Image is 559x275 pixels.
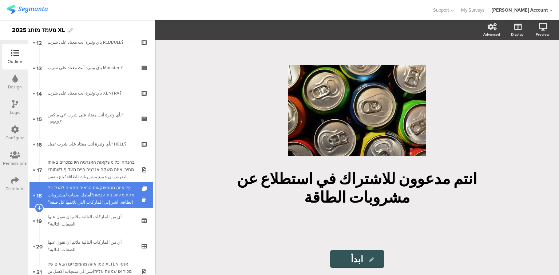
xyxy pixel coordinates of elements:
[29,233,153,259] a: 20 أي من الماركات التالية ملائم ان نقول عنها الصفات التالية؟
[29,131,153,157] a: 16 بأي وتيرة أنت معتاد على شرب "هيل" HELL؟
[142,187,148,191] i: Duplicate
[5,135,25,141] div: Configure
[29,106,153,131] a: 15 بأي وتيرة أنت معتاد على شرب "تي ماكس" TMAX؟
[29,55,153,80] a: 13 بأي وتيرة أنت معتاد على شرب Monster ؟
[483,32,500,37] div: Advanced
[36,89,42,97] span: 14
[36,216,42,224] span: 19
[48,213,135,228] div: أي من الماركات التالية ملائم ان نقول عنها الصفات التالية؟
[36,191,42,199] span: 18
[10,109,20,116] div: Logic
[36,140,42,148] span: 16
[36,115,42,123] span: 15
[12,24,65,36] div: 2025 מעמד מותג XL
[48,184,135,206] div: על איזה מהמשקאות הבאים מתאים להגיד כל אחת מהתכונות הבאות?أمامك صفات لمشروبات الطاقة، أشر إلى الما...
[48,89,135,97] div: بأي وتيرة أنت معتاد على شرب XENTRA؟
[492,7,548,13] div: [PERSON_NAME] Account
[29,182,153,208] a: 18 על איזה מהמשקאות הבאים מתאים להגיד כל אחת מהתכונות הבאות?أمامك صفات لمشروبات الطاقة، أشر إلى ا...
[536,32,550,37] div: Preview
[511,32,523,37] div: Display
[48,159,135,180] div: בהנחה וכל משקאות האנרגיה היו נמכרים באותו מחיר, איזה משקה אנרגיה היית מעדיף לשתות?لنفرض ان جميع م...
[36,64,42,72] span: 13
[7,5,48,14] img: segmanta logo
[433,7,449,13] span: Support
[29,80,153,106] a: 14 بأي وتيرة أنت معتاد على شرب XENTRA؟
[48,239,135,253] div: أي من الماركات التالية ملائم ان نقول عنها الصفات التالية؟
[222,169,492,206] p: انتم مدعوون للاشتراك في استطلاع عن مشروبات الطاقة
[36,242,43,250] span: 20
[8,58,22,65] div: Outline
[142,196,148,203] i: Delete
[5,186,25,192] div: Distribute
[37,166,42,174] span: 17
[29,208,153,233] a: 19 أي من الماركات التالية ملائم ان نقول عنها الصفات التالية؟
[330,250,384,268] input: Start
[36,38,42,46] span: 12
[48,140,135,148] div: بأي وتيرة أنت معتاد على شرب "هيل" HELL؟
[48,64,135,71] div: بأي وتيرة أنت معتاد على شرب Monster ؟
[3,160,27,167] div: Permissions
[48,39,135,46] div: بأي وتيرة أنت معتاد على شرب REDBULL؟
[48,111,135,126] div: بأي وتيرة أنت معتاد على شرب "تي ماكس" TMAX؟
[8,84,22,90] div: Design
[29,157,153,182] a: 17 בהנחה וכל משקאות האנרגיה היו נמכרים באותו מחיר, איזה משקה אנרגיה היית מעדיף לשתות?لنفرض ان جمي...
[29,29,153,55] a: 12 بأي وتيرة أنت معتاد على شرب REDBULL؟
